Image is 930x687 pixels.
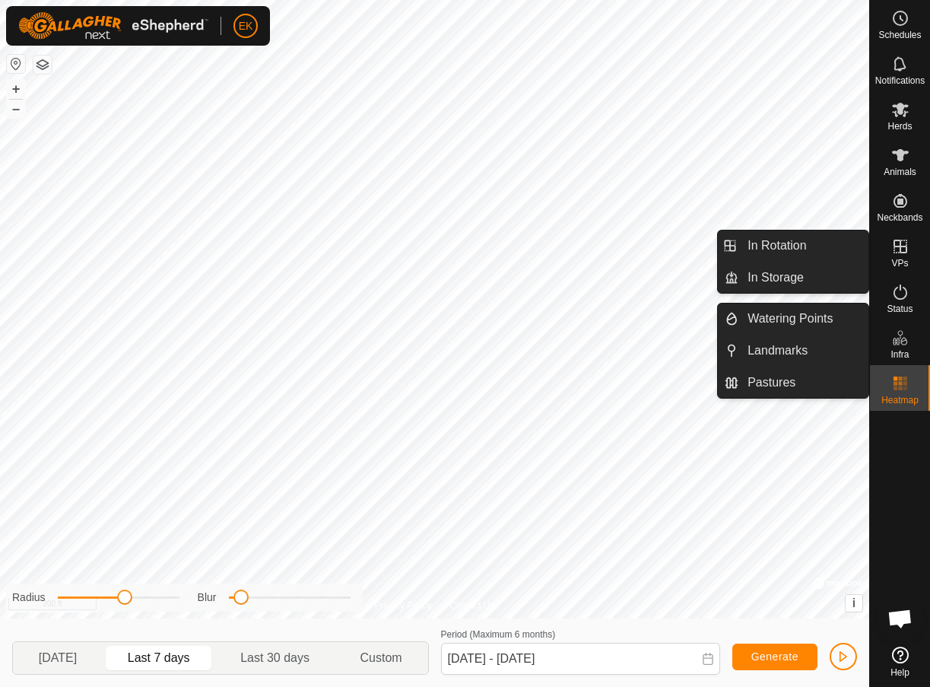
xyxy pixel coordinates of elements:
a: In Rotation [738,231,868,261]
a: Pastures [738,367,868,398]
a: Contact Us [449,599,494,612]
li: Landmarks [718,336,868,366]
li: In Rotation [718,231,868,261]
span: Landmarks [747,342,808,360]
span: Last 7 days [128,649,190,667]
span: Help [890,668,909,677]
span: Schedules [878,30,921,40]
li: Pastures [718,367,868,398]
li: Watering Points [718,304,868,334]
label: Radius [12,590,46,606]
button: + [7,80,25,98]
span: Pastures [747,374,795,392]
button: Reset Map [7,55,25,73]
span: i [852,596,855,609]
label: Period (Maximum 6 months) [441,629,556,640]
span: Custom [360,649,402,667]
a: Watering Points [738,304,868,334]
a: Privacy Policy [374,599,431,612]
span: [DATE] [39,649,77,667]
a: Open chat [878,596,923,641]
span: VPs [891,259,908,268]
img: Gallagher Logo [18,12,208,40]
button: Map Layers [33,56,52,74]
button: – [7,100,25,118]
a: Landmarks [738,336,868,366]
span: In Storage [747,269,804,287]
li: In Storage [718,262,868,293]
span: Herds [887,122,912,131]
a: In Storage [738,262,868,293]
span: Animals [884,167,916,177]
span: Notifications [875,76,925,85]
span: EK [239,18,253,34]
span: Heatmap [881,396,919,405]
span: Infra [890,350,909,359]
button: Generate [732,644,817,670]
span: Status [887,304,913,313]
label: Blur [198,590,217,606]
button: i [846,595,862,612]
span: Generate [751,650,798,663]
span: In Rotation [747,237,806,255]
span: Last 30 days [240,649,309,667]
a: Help [870,641,930,683]
span: Watering Points [747,310,833,328]
span: Neckbands [877,213,922,222]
